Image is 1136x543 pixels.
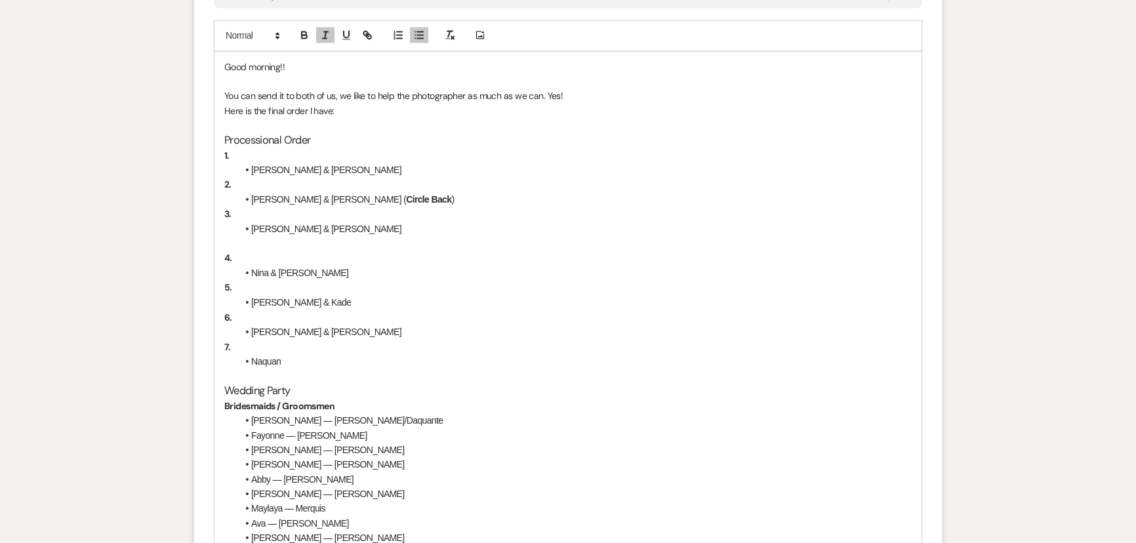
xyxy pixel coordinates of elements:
li: Maylaya — Merquis [237,500,912,515]
li: [PERSON_NAME] — [PERSON_NAME] [237,486,912,500]
li: [PERSON_NAME] — [PERSON_NAME] [237,456,912,471]
li: [PERSON_NAME] & [PERSON_NAME] [237,222,912,236]
li: Nina & [PERSON_NAME] [237,266,912,280]
li: [PERSON_NAME] & [PERSON_NAME] [237,324,912,338]
strong: Bridesmaids / Groomsmen [224,399,335,411]
strong: 5. [224,281,232,293]
strong: Circle Back [406,194,451,205]
li: Fayonne — [PERSON_NAME] [237,428,912,442]
li: [PERSON_NAME] — [PERSON_NAME]/Daquante [237,412,912,427]
strong: 4. [224,252,232,264]
strong: 7. [224,340,231,352]
strong: 1. [224,150,230,161]
p: Good morning!! [224,60,912,74]
li: [PERSON_NAME] & Kade [237,294,912,309]
strong: 6. [224,311,232,323]
h3: Wedding Party [224,383,912,398]
p: You can send it to both of us, we like to help the photographer as much as we can. Yes! [224,89,912,103]
p: Here is the final order I have: [224,104,912,118]
li: Ava — [PERSON_NAME] [237,515,912,530]
li: [PERSON_NAME] & [PERSON_NAME] [237,163,912,177]
li: [PERSON_NAME] — [PERSON_NAME] [237,442,912,456]
li: Abby — [PERSON_NAME] [237,472,912,486]
h3: Processional Order [224,133,912,148]
strong: 3. [224,208,232,220]
li: [PERSON_NAME] & [PERSON_NAME] ( ) [237,192,912,207]
li: Naquan [237,353,912,368]
strong: 2. [224,178,232,190]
